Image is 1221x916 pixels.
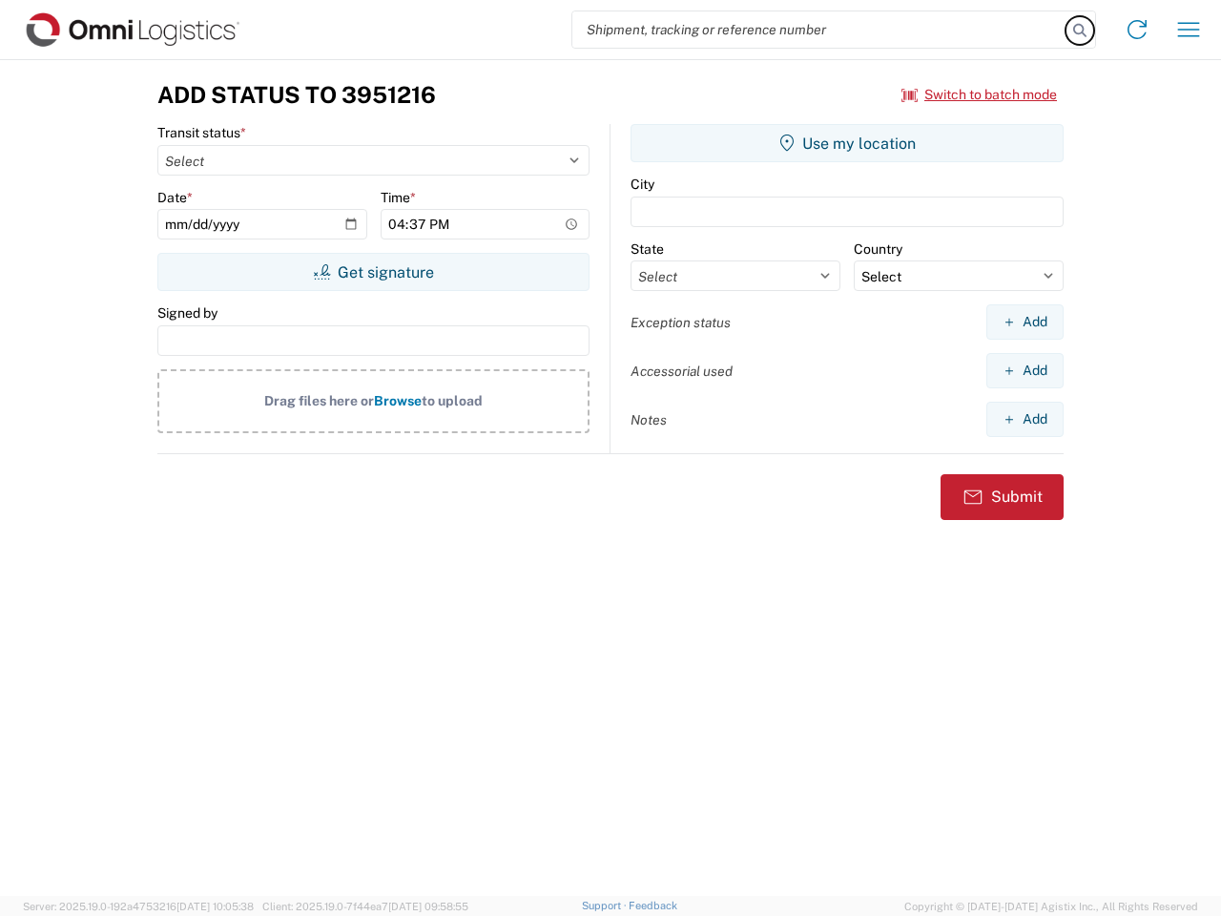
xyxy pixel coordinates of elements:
[631,411,667,428] label: Notes
[631,240,664,258] label: State
[23,901,254,912] span: Server: 2025.19.0-192a4753216
[262,901,468,912] span: Client: 2025.19.0-7f44ea7
[631,314,731,331] label: Exception status
[631,176,654,193] label: City
[264,393,374,408] span: Drag files here or
[986,304,1064,340] button: Add
[157,304,217,322] label: Signed by
[157,124,246,141] label: Transit status
[901,79,1057,111] button: Switch to batch mode
[374,393,422,408] span: Browse
[381,189,416,206] label: Time
[631,124,1064,162] button: Use my location
[388,901,468,912] span: [DATE] 09:58:55
[422,393,483,408] span: to upload
[854,240,902,258] label: Country
[986,353,1064,388] button: Add
[986,402,1064,437] button: Add
[572,11,1066,48] input: Shipment, tracking or reference number
[176,901,254,912] span: [DATE] 10:05:38
[904,898,1198,915] span: Copyright © [DATE]-[DATE] Agistix Inc., All Rights Reserved
[629,900,677,911] a: Feedback
[157,189,193,206] label: Date
[941,474,1064,520] button: Submit
[157,253,590,291] button: Get signature
[582,900,630,911] a: Support
[631,363,733,380] label: Accessorial used
[157,81,436,109] h3: Add Status to 3951216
